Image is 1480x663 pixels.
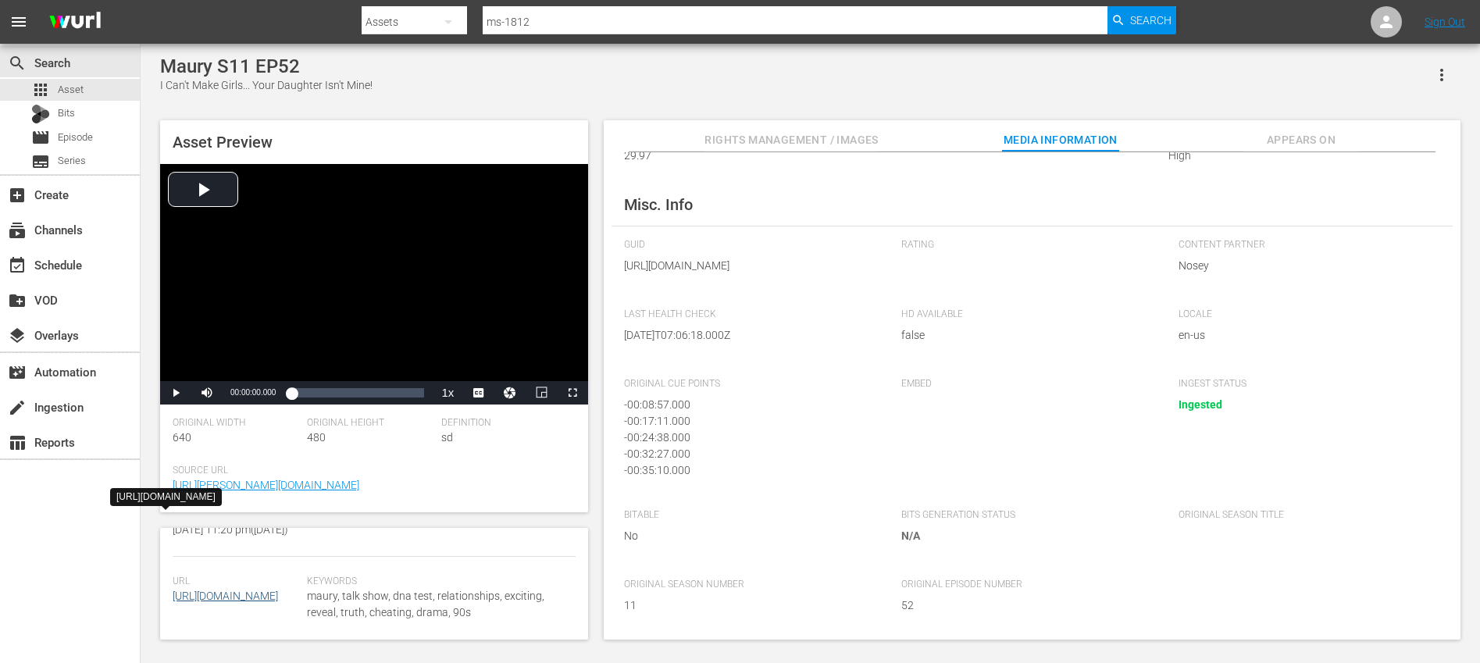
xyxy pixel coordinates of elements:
span: Series [58,153,86,169]
span: Media Information [1002,130,1119,150]
button: Search [1107,6,1176,34]
span: Original Height [307,417,433,430]
span: No [624,528,878,544]
span: Bits [58,105,75,121]
span: Asset Preview [173,133,273,151]
span: Asset [31,80,50,99]
div: Progress Bar [291,388,424,397]
span: false [901,327,1155,344]
span: Automation [8,363,27,382]
span: 29.97 [624,148,888,164]
span: High [1168,148,1432,164]
span: Bitable [624,509,878,522]
span: Misc. Info [624,195,693,214]
span: Ingestion [8,398,27,417]
div: - 00:08:57.000 [624,397,870,413]
span: 11 [624,597,878,614]
span: Source Url [173,465,568,477]
span: Keywords [307,576,568,588]
a: [URL][PERSON_NAME][DOMAIN_NAME] [173,479,359,491]
span: Nosey [1179,258,1432,274]
button: Fullscreen [557,381,588,405]
div: - 00:35:10.000 [624,462,870,479]
span: 52 [901,597,1155,614]
span: Episode [31,128,50,147]
span: Search [8,54,27,73]
div: - 00:24:38.000 [624,430,870,446]
span: 480 [307,431,326,444]
button: Play [160,381,191,405]
span: Schedule [8,256,27,275]
div: - 00:32:27.000 [624,446,870,462]
span: Definition [441,417,568,430]
div: [URL][DOMAIN_NAME] [116,490,216,504]
span: Channels [8,221,27,240]
div: Video Player [160,164,588,405]
span: [URL][DOMAIN_NAME] [624,258,878,274]
span: Bits Generation Status [901,509,1155,522]
a: Sign Out [1425,16,1465,28]
span: menu [9,12,28,31]
span: HD Available [901,308,1155,321]
span: Series [31,152,50,171]
div: I Can't Make Girls... Your Daughter Isn't Mine! [160,77,373,94]
span: Embed [901,378,1155,390]
div: Bits [31,105,50,123]
span: [DATE] 11:20 pm ( [DATE] ) [173,523,288,536]
span: [DATE]T07:06:18.000Z [624,327,878,344]
button: Mute [191,381,223,405]
span: VOD [8,291,27,310]
span: Content Partner [1179,239,1432,251]
span: Original Width [173,417,299,430]
button: Jump To Time [494,381,526,405]
span: Asset [58,82,84,98]
span: Last Health Check [624,308,878,321]
span: GUID [624,239,878,251]
span: Locale [1179,308,1432,321]
span: Appears On [1243,130,1360,150]
div: - 00:17:11.000 [624,413,870,430]
span: maury, talk show, dna test, relationships, exciting, reveal, truth, cheating, drama, 90s [307,588,568,621]
span: Search [1130,6,1172,34]
button: Captions [463,381,494,405]
span: sd [441,431,453,444]
span: Original Episode Number [901,579,1155,591]
span: Url [173,576,299,588]
span: Ingest Status [1179,378,1432,390]
button: Playback Rate [432,381,463,405]
span: Ingested [1179,398,1222,411]
span: Original Season Number [624,579,878,591]
span: Original Cue Points [624,378,878,390]
a: [URL][DOMAIN_NAME] [173,590,278,602]
span: Reports [8,433,27,452]
div: Maury S11 EP52 [160,55,373,77]
span: 00:00:00.000 [230,388,276,397]
span: Create [8,186,27,205]
span: Rights Management / Images [704,130,878,150]
button: Picture-in-Picture [526,381,557,405]
span: Rating [901,239,1155,251]
span: en-us [1179,327,1432,344]
span: Overlays [8,326,27,345]
span: N/A [901,529,920,542]
span: Original Season Title [1179,509,1432,522]
span: Episode [58,130,93,145]
span: 640 [173,431,191,444]
img: ans4CAIJ8jUAAAAAAAAAAAAAAAAAAAAAAAAgQb4GAAAAAAAAAAAAAAAAAAAAAAAAJMjXAAAAAAAAAAAAAAAAAAAAAAAAgAT5G... [37,4,112,41]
